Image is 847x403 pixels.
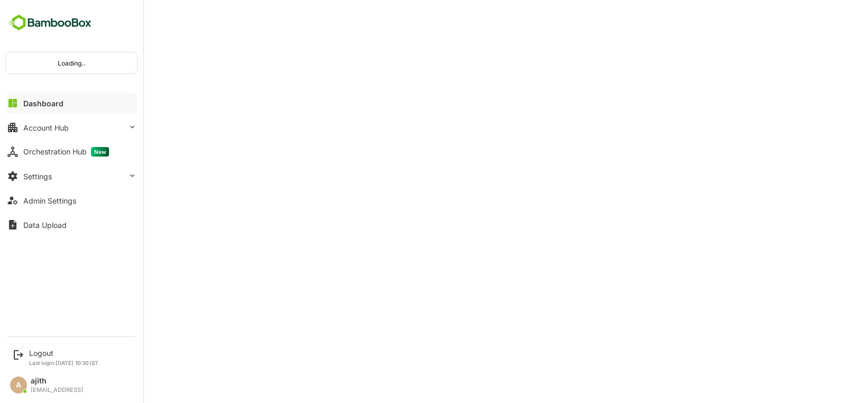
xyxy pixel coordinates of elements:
button: Dashboard [5,93,138,114]
button: Settings [5,166,138,187]
div: Orchestration Hub [23,147,109,157]
p: Last login: [DATE] 10:30 IST [29,360,98,366]
button: Account Hub [5,117,138,138]
div: Loading.. [6,52,137,74]
img: BambooboxFullLogoMark.5f36c76dfaba33ec1ec1367b70bb1252.svg [5,13,95,33]
span: New [91,147,109,157]
button: Data Upload [5,214,138,235]
button: Admin Settings [5,190,138,211]
div: Account Hub [23,123,69,132]
div: Dashboard [23,99,64,108]
div: [EMAIL_ADDRESS] [31,387,83,393]
div: Admin Settings [23,196,76,205]
div: Logout [29,349,98,358]
div: ajith [31,377,83,386]
button: Orchestration HubNew [5,141,138,162]
div: Settings [23,172,52,181]
div: Data Upload [23,221,67,230]
div: A [10,377,27,393]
